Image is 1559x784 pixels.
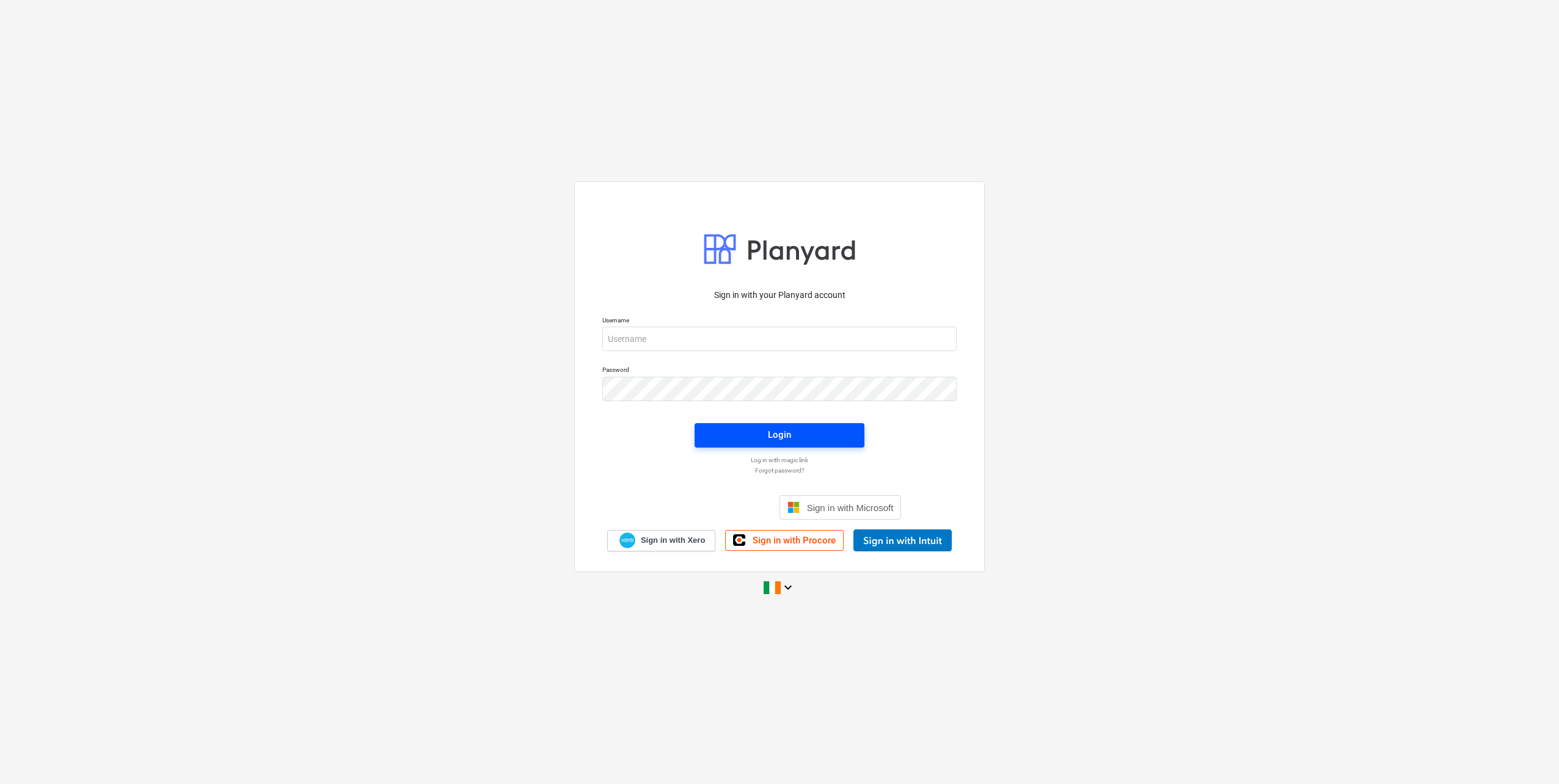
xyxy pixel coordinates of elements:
[807,503,894,513] span: Sign in with Microsoft
[781,580,795,595] i: keyboard_arrow_down
[1498,725,1559,784] iframe: Chat Widget
[753,535,836,546] span: Sign in with Procore
[787,501,800,514] img: Microsoft logo
[602,289,957,302] p: Sign in with your Planyard account
[641,535,705,546] span: Sign in with Xero
[596,456,963,464] a: Log in with magic link
[602,316,957,327] p: Username
[602,327,957,351] input: Username
[652,494,776,521] iframe: Sign in with Google Button
[602,366,957,376] p: Password
[596,466,963,474] a: Forgot password?
[725,530,844,551] a: Sign in with Procore
[607,530,716,551] a: Sign in with Xero
[619,532,635,549] img: Xero logo
[768,427,791,443] div: Login
[695,423,864,448] button: Login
